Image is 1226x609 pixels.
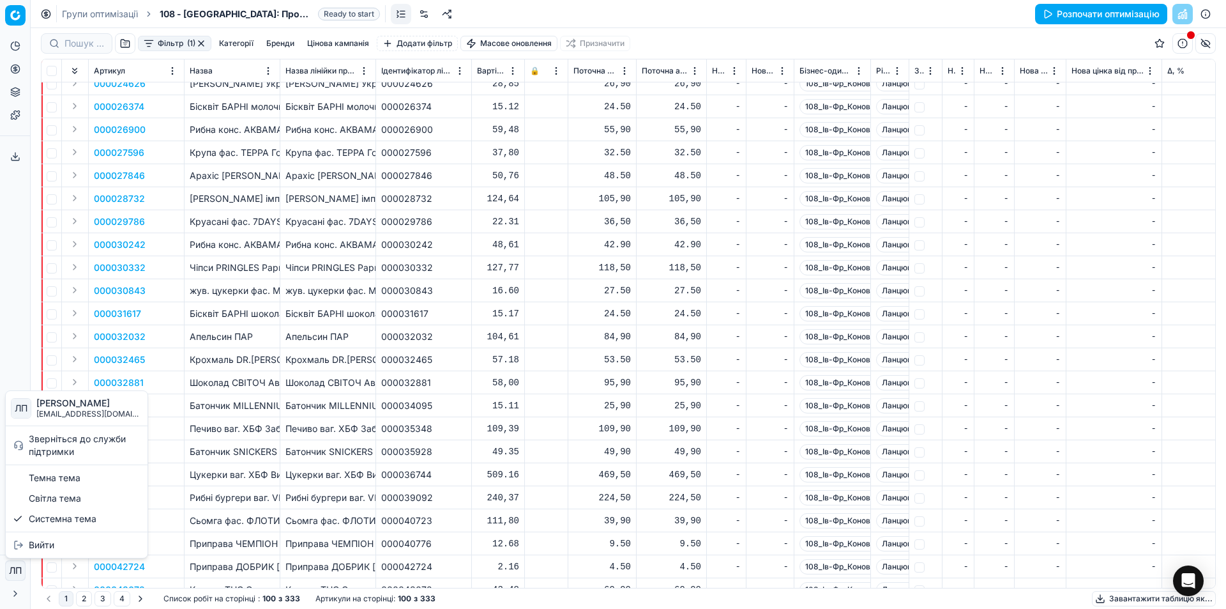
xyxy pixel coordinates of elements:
font: Світла тема [29,493,81,504]
font: Вийти [29,539,54,550]
font: [EMAIL_ADDRESS][DOMAIN_NAME] [36,409,166,419]
font: Системна тема [29,513,96,524]
font: Темна тема [29,472,80,483]
font: [PERSON_NAME] [36,397,110,408]
font: ЛП [15,403,27,413]
font: Зверніться до служби підтримки [29,433,126,457]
